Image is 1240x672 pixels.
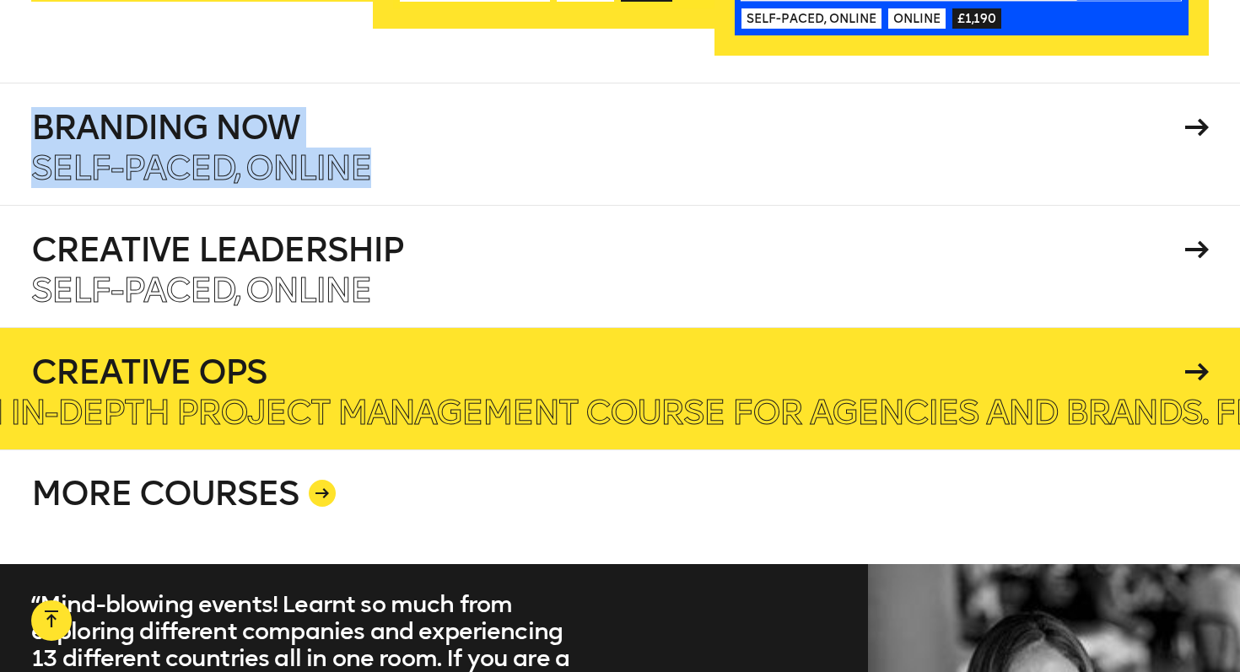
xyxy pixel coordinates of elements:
h4: Branding Now [31,110,1180,144]
h4: Creative Ops [31,355,1180,389]
h4: Creative Leadership [31,233,1180,266]
span: Self-paced, Online [31,270,371,310]
span: Self-paced, Online [31,148,371,188]
span: £1,190 [952,8,1001,29]
a: MORE COURSES [31,449,1210,564]
span: Self-paced, Online [741,8,881,29]
span: Online [888,8,946,29]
